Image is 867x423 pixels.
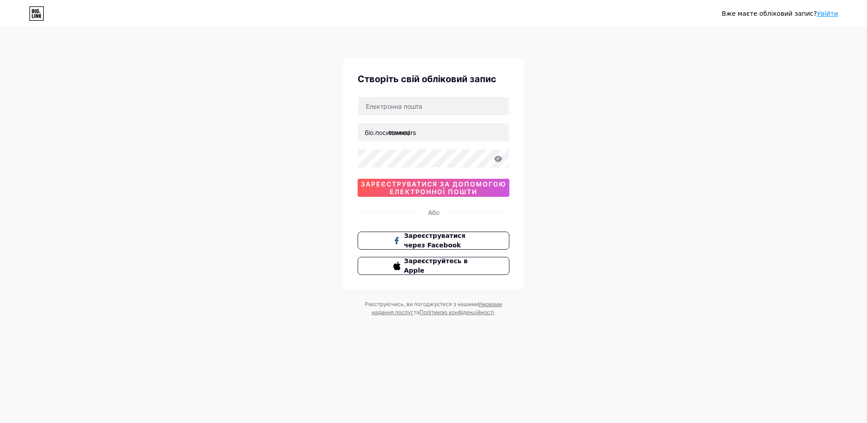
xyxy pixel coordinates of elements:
[358,97,509,115] input: Електронна пошта
[494,309,495,316] font: .
[358,123,509,141] input: ім'я користувача
[358,179,509,197] button: зареєструватися за допомогою електронної пошти
[404,257,468,274] font: Зареєструйтесь в Apple
[358,257,509,275] button: Зареєструйтесь в Apple
[414,309,420,316] font: та
[404,232,466,249] font: Зареєструватися через Facebook
[428,209,439,216] font: Або
[365,301,478,307] font: Реєструючись, ви погоджуєтеся з нашими
[365,129,410,136] font: біо.посилання/
[722,10,817,17] font: Вже маєте обліковий запис?
[817,10,838,17] a: Увійти
[358,74,496,84] font: Створіть свій обліковий запис
[420,309,494,316] a: Політикою конфіденційності
[361,180,506,195] font: зареєструватися за допомогою електронної пошти
[358,232,509,250] button: Зареєструватися через Facebook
